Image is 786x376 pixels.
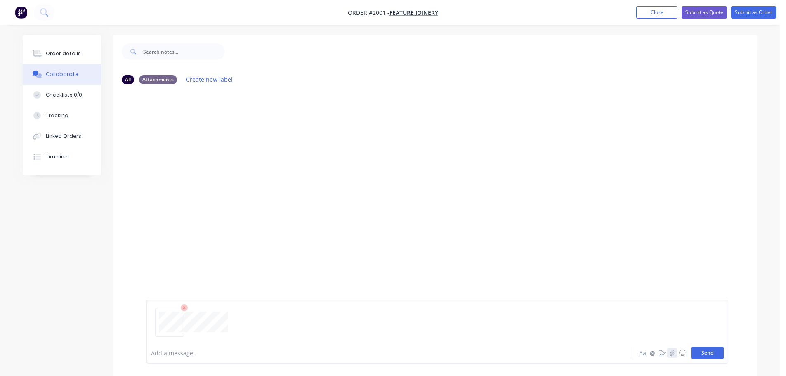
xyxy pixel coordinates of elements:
[647,348,657,358] button: @
[677,348,687,358] button: ☺
[23,147,101,167] button: Timeline
[46,112,68,119] div: Tracking
[23,126,101,147] button: Linked Orders
[182,74,237,85] button: Create new label
[636,6,677,19] button: Close
[637,348,647,358] button: Aa
[15,6,27,19] img: Factory
[143,43,225,60] input: Search notes...
[23,64,101,85] button: Collaborate
[46,50,81,57] div: Order details
[23,43,101,64] button: Order details
[122,75,134,84] div: All
[23,105,101,126] button: Tracking
[46,153,68,161] div: Timeline
[46,71,78,78] div: Collaborate
[139,75,177,84] div: Attachments
[348,9,389,17] span: Order #2001 -
[389,9,438,17] a: Feature Joinery
[691,347,724,359] button: Send
[682,6,727,19] button: Submit as Quote
[46,132,81,140] div: Linked Orders
[23,85,101,105] button: Checklists 0/0
[46,91,82,99] div: Checklists 0/0
[731,6,776,19] button: Submit as Order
